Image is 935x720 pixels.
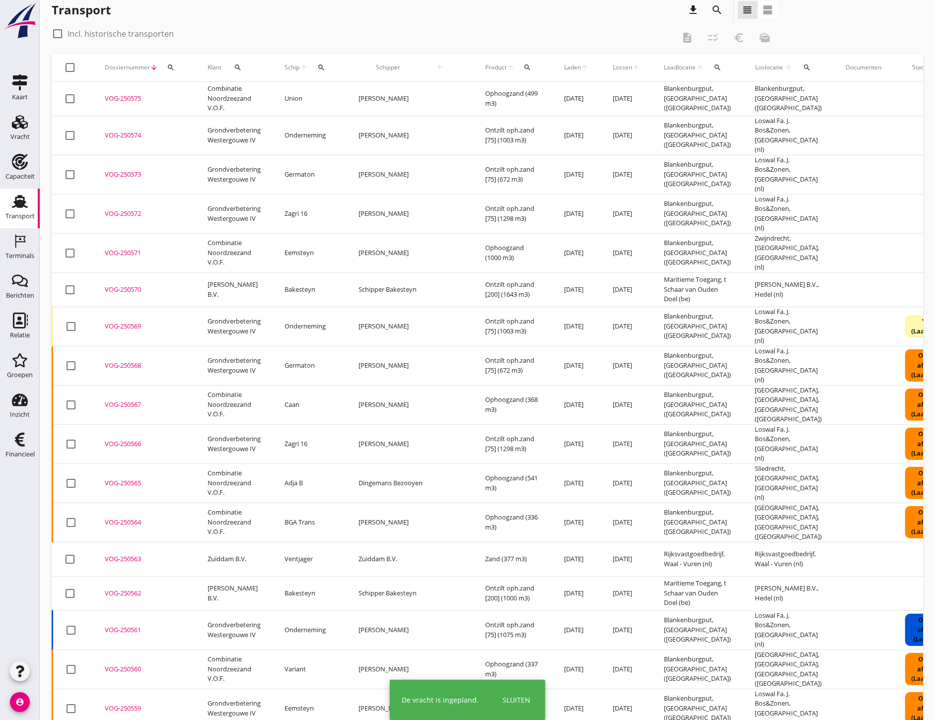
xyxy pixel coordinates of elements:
i: download [688,4,700,16]
td: [PERSON_NAME] [347,385,473,424]
td: [DATE] [601,503,652,542]
i: view_headline [742,4,754,16]
i: search [714,64,721,71]
td: [DATE] [552,424,601,463]
td: Blankenburgput, [GEOGRAPHIC_DATA] ([GEOGRAPHIC_DATA]) [652,233,743,272]
td: Zagri 16 [273,424,347,463]
i: arrow_upward [506,64,514,71]
td: Combinatie Noordzeezand V.O.F. [196,233,273,272]
i: search [803,64,811,71]
td: Blankenburgput, [GEOGRAPHIC_DATA] ([GEOGRAPHIC_DATA]) [743,82,834,116]
i: arrow_upward [300,64,308,71]
td: Eemsteyn [273,233,347,272]
td: Loswal Fa. J. Bos&Zonen, [GEOGRAPHIC_DATA] (nl) [743,346,834,385]
span: Schipper [359,63,418,72]
span: Dossiernummer [105,63,150,72]
i: arrow_upward [632,64,640,71]
div: VOG-250572 [105,209,184,219]
div: Financieel [5,451,35,458]
td: Blankenburgput, [GEOGRAPHIC_DATA] ([GEOGRAPHIC_DATA]) [652,424,743,463]
span: Product [485,63,506,72]
td: Rijksvastgoedbedrijf, Waal - Vuren (nl) [743,542,834,576]
td: [DATE] [552,82,601,116]
td: Maritieme Toegang, t Schaar van Ouden Doel (be) [652,576,743,610]
span: Loslocatie [755,63,784,72]
td: Ontzilt oph.zand [75] (672 m3) [473,155,552,194]
div: Klant [208,56,261,79]
td: [DATE] [601,346,652,385]
td: Combinatie Noordzeezand V.O.F. [196,650,273,689]
i: search [167,64,175,71]
img: logo-small.a267ee39.svg [2,2,38,39]
div: Relatie [10,332,30,338]
td: Blankenburgput, [GEOGRAPHIC_DATA] ([GEOGRAPHIC_DATA]) [652,463,743,503]
div: Capaciteit [5,173,35,180]
td: Zuiddam B.V. [196,542,273,576]
i: view_agenda [762,4,774,16]
td: Ontzilt oph.zand [200] (1000 m3) [473,576,552,610]
span: Laadlocatie [664,63,696,72]
td: Combinatie Noordzeezand V.O.F. [196,463,273,503]
td: [PERSON_NAME] [347,307,473,346]
div: Vracht [10,133,30,140]
td: Ophoogzand (1000 m3) [473,233,552,272]
div: VOG-250569 [105,322,184,331]
span: Lossen [613,63,632,72]
td: [PERSON_NAME] [347,650,473,689]
td: Ontzilt oph.zand [75] (1003 m3) [473,116,552,155]
div: Terminals [5,253,34,259]
td: [GEOGRAPHIC_DATA], [GEOGRAPHIC_DATA], [GEOGRAPHIC_DATA] ([GEOGRAPHIC_DATA]) [743,650,834,689]
td: Grondverbetering Westergouwe IV [196,424,273,463]
td: [PERSON_NAME] [347,194,473,233]
td: [DATE] [601,576,652,610]
div: Kaart [12,94,28,100]
td: Germaton [273,346,347,385]
td: [DATE] [601,542,652,576]
td: Combinatie Noordzeezand V.O.F. [196,82,273,116]
td: Blankenburgput, [GEOGRAPHIC_DATA] ([GEOGRAPHIC_DATA]) [652,194,743,233]
div: VOG-250562 [105,589,184,598]
div: Berichten [6,292,34,299]
td: Blankenburgput, [GEOGRAPHIC_DATA] ([GEOGRAPHIC_DATA]) [652,116,743,155]
td: [DATE] [552,503,601,542]
td: Ventjager [273,542,347,576]
div: VOG-250563 [105,554,184,564]
td: Variant [273,650,347,689]
td: [DATE] [601,116,652,155]
td: [DATE] [601,82,652,116]
td: [PERSON_NAME] [347,346,473,385]
div: Documenten [846,63,881,72]
td: [PERSON_NAME] B.V. [196,576,273,610]
td: Blankenburgput, [GEOGRAPHIC_DATA] ([GEOGRAPHIC_DATA]) [652,307,743,346]
td: Blankenburgput, [GEOGRAPHIC_DATA] ([GEOGRAPHIC_DATA]) [652,82,743,116]
div: VOG-250567 [105,400,184,410]
div: Transport [52,2,111,18]
i: arrow_downward [150,64,158,71]
td: Loswal Fa. J. Bos&Zonen, [GEOGRAPHIC_DATA] (nl) [743,424,834,463]
td: Blankenburgput, [GEOGRAPHIC_DATA] ([GEOGRAPHIC_DATA]) [652,610,743,650]
i: search [523,64,531,71]
td: Adja B [273,463,347,503]
td: [DATE] [552,346,601,385]
i: account_circle [10,692,30,712]
label: Incl. historische transporten [68,29,174,39]
div: VOG-250561 [105,625,184,635]
td: Germaton [273,155,347,194]
td: [DATE] [601,194,652,233]
td: Onderneming [273,116,347,155]
span: Laden [564,63,581,72]
td: [DATE] [601,385,652,424]
td: Ontzilt oph.zand [75] (1298 m3) [473,194,552,233]
td: [PERSON_NAME] [347,424,473,463]
td: [PERSON_NAME] [347,233,473,272]
div: VOG-250571 [105,248,184,258]
td: Blankenburgput, [GEOGRAPHIC_DATA] ([GEOGRAPHIC_DATA]) [652,155,743,194]
div: VOG-250559 [105,704,184,714]
td: [DATE] [601,463,652,503]
div: De vracht is ingepland. [402,695,479,705]
td: Grondverbetering Westergouwe IV [196,307,273,346]
td: Bakesteyn [273,576,347,610]
td: [DATE] [601,610,652,650]
div: VOG-250568 [105,361,184,371]
i: arrow_upward [581,64,589,71]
